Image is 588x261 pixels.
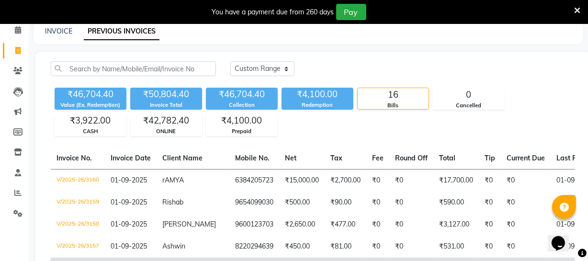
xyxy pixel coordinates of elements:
[55,127,126,136] div: CASH
[336,4,366,20] button: Pay
[279,236,325,258] td: ₹450.00
[433,169,479,192] td: ₹17,700.00
[229,236,279,258] td: 8220294639
[51,61,216,76] input: Search by Name/Mobile/Email/Invoice No
[325,236,366,258] td: ₹81.00
[162,176,184,184] span: rAMYA
[507,154,545,162] span: Current Due
[389,169,433,192] td: ₹0
[162,154,203,162] span: Client Name
[111,220,147,228] span: 01-09-2025
[111,198,147,206] span: 01-09-2025
[389,214,433,236] td: ₹0
[282,88,353,101] div: ₹4,100.00
[130,101,202,109] div: Invoice Total
[111,176,147,184] span: 01-09-2025
[439,154,455,162] span: Total
[279,192,325,214] td: ₹500.00
[84,23,159,40] a: PREVIOUS INVOICES
[358,88,429,102] div: 16
[206,88,278,101] div: ₹46,704.40
[395,154,428,162] span: Round Off
[51,169,105,192] td: V/2025-26/3160
[111,154,151,162] span: Invoice Date
[162,242,185,250] span: Ashwin
[57,154,92,162] span: Invoice No.
[229,214,279,236] td: 9600123703
[162,198,183,206] span: Rishab
[325,192,366,214] td: ₹90.00
[279,169,325,192] td: ₹15,000.00
[325,214,366,236] td: ₹477.00
[433,214,479,236] td: ₹3,127.00
[501,214,551,236] td: ₹0
[55,88,126,101] div: ₹46,704.40
[330,154,342,162] span: Tax
[433,236,479,258] td: ₹531.00
[479,236,501,258] td: ₹0
[51,236,105,258] td: V/2025-26/3157
[206,101,278,109] div: Collection
[433,192,479,214] td: ₹590.00
[548,223,578,251] iframe: chat widget
[229,192,279,214] td: 9654099030
[479,214,501,236] td: ₹0
[366,236,389,258] td: ₹0
[206,127,277,136] div: Prepaid
[51,214,105,236] td: V/2025-26/3158
[282,101,353,109] div: Redemption
[366,214,389,236] td: ₹0
[372,154,384,162] span: Fee
[45,27,72,35] a: INVOICE
[479,169,501,192] td: ₹0
[162,220,216,228] span: [PERSON_NAME]
[485,154,495,162] span: Tip
[325,169,366,192] td: ₹2,700.00
[55,114,126,127] div: ₹3,922.00
[433,102,504,110] div: Cancelled
[366,192,389,214] td: ₹0
[55,101,126,109] div: Value (Ex. Redemption)
[130,88,202,101] div: ₹50,804.40
[131,127,202,136] div: ONLINE
[111,242,147,250] span: 01-09-2025
[206,114,277,127] div: ₹4,100.00
[131,114,202,127] div: ₹42,782.40
[389,236,433,258] td: ₹0
[389,192,433,214] td: ₹0
[212,7,334,17] div: You have a payment due from 260 days
[229,169,279,192] td: 6384205723
[235,154,270,162] span: Mobile No.
[358,102,429,110] div: Bills
[285,154,296,162] span: Net
[51,192,105,214] td: V/2025-26/3159
[501,192,551,214] td: ₹0
[501,236,551,258] td: ₹0
[366,169,389,192] td: ₹0
[279,214,325,236] td: ₹2,650.00
[479,192,501,214] td: ₹0
[433,88,504,102] div: 0
[501,169,551,192] td: ₹0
